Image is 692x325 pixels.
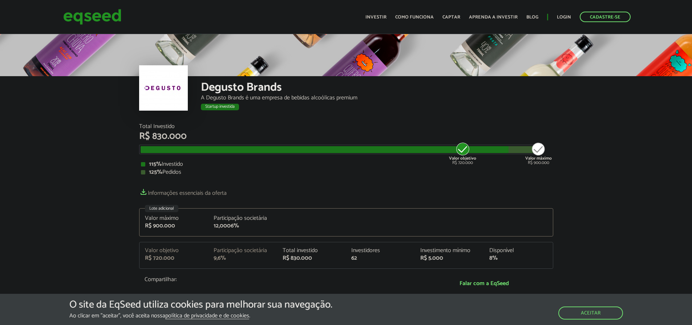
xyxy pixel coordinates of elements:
[214,255,272,261] div: 9,6%
[395,15,434,20] a: Como funciona
[420,248,478,254] div: Investimento mínimo
[525,155,552,162] strong: Valor máximo
[69,312,332,319] p: Ao clicar em "aceitar", você aceita nossa .
[283,248,341,254] div: Total investido
[145,248,203,254] div: Valor objetivo
[149,167,162,177] strong: 125%
[214,248,272,254] div: Participação societária
[283,255,341,261] div: R$ 830.000
[489,248,547,254] div: Disponível
[449,155,476,162] strong: Valor objetivo
[149,159,162,169] strong: 115%
[69,299,332,310] h5: O site da EqSeed utiliza cookies para melhorar sua navegação.
[351,248,409,254] div: Investidores
[63,7,121,26] img: EqSeed
[449,142,476,165] div: R$ 720.000
[526,15,538,20] a: Blog
[165,313,249,319] a: política de privacidade e de cookies
[139,124,553,129] div: Total Investido
[201,95,553,101] div: A Degusto Brands é uma empresa de bebidas alcoólicas premium
[580,12,631,22] a: Cadastre-se
[145,223,203,229] div: R$ 900.000
[421,276,548,291] a: Falar com a EqSeed
[489,255,547,261] div: 8%
[201,82,553,95] div: Degusto Brands
[420,255,478,261] div: R$ 5.000
[469,15,518,20] a: Aprenda a investir
[141,169,551,175] div: Pedidos
[365,15,387,20] a: Investir
[145,255,203,261] div: R$ 720.000
[214,215,272,221] div: Participação societária
[525,142,552,165] div: R$ 900.000
[557,15,571,20] a: Login
[201,104,239,110] div: Startup investida
[145,215,203,221] div: Valor máximo
[145,205,178,212] div: Lote adicional
[145,276,410,283] p: Compartilhar:
[141,161,551,167] div: Investido
[139,186,227,196] a: Informações essenciais da oferta
[214,223,272,229] div: 12,0006%
[558,307,623,320] button: Aceitar
[442,15,460,20] a: Captar
[351,255,409,261] div: 62
[139,132,553,141] div: R$ 830.000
